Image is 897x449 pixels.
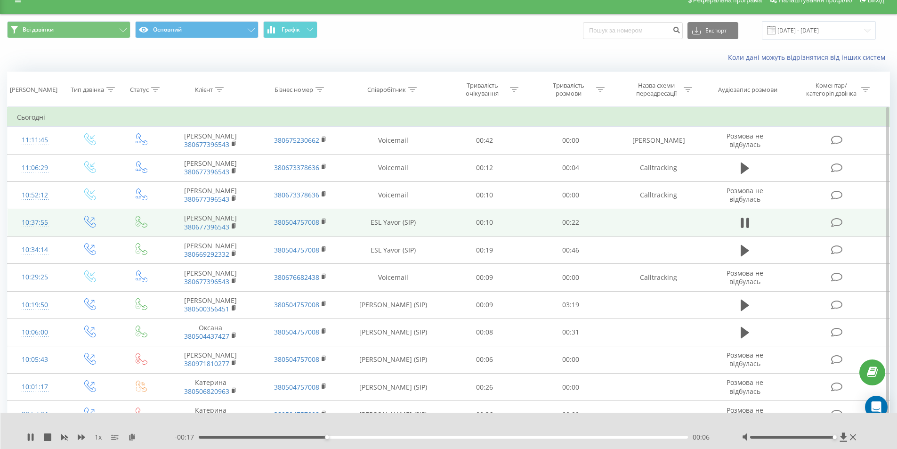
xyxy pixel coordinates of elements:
div: 10:19:50 [17,296,53,314]
td: 00:09 [442,291,528,318]
td: 00:06 [442,346,528,373]
td: Катерина [166,401,255,428]
a: 380676682438 [274,273,319,282]
div: 11:06:29 [17,159,53,177]
td: ESL Yavor (SIP) [345,209,442,236]
a: Коли дані можуть відрізнятися вiд інших систем [728,53,890,62]
div: Коментар/категорія дзвінка [804,82,859,98]
td: 00:00 [528,127,614,154]
td: [PERSON_NAME] (SIP) [345,346,442,373]
span: Графік [282,26,300,33]
td: [PERSON_NAME] (SIP) [345,318,442,346]
td: 00:00 [528,401,614,428]
div: 10:05:43 [17,351,53,369]
a: 380677396543 [184,140,229,149]
a: 380677396543 [184,222,229,231]
span: Розмова не відбулась [727,131,763,149]
a: 380504437427 [184,332,229,341]
span: Всі дзвінки [23,26,54,33]
td: [PERSON_NAME] [614,127,703,154]
a: 380504757008 [274,300,319,309]
div: Співробітник [367,86,406,94]
td: [PERSON_NAME] [166,291,255,318]
td: [PERSON_NAME] (SIP) [345,291,442,318]
div: 10:29:25 [17,268,53,286]
td: Voicemail [345,181,442,209]
div: Open Intercom Messenger [865,396,888,418]
a: 380677396543 [184,195,229,204]
td: [PERSON_NAME] [166,237,255,264]
td: 00:00 [528,181,614,209]
div: 10:52:12 [17,186,53,204]
td: 00:00 [528,374,614,401]
a: 380675230662 [274,136,319,145]
div: Клієнт [195,86,213,94]
td: [PERSON_NAME] [166,264,255,291]
button: Всі дзвінки [7,21,130,38]
button: Експорт [687,22,738,39]
span: - 00:17 [175,433,199,442]
div: 09:57:24 [17,405,53,424]
td: ESL Yavor (SIP) [345,237,442,264]
a: 380504757008 [274,410,319,419]
td: 00:12 [442,154,528,181]
div: Бізнес номер [275,86,313,94]
span: Розмова не відбулась [727,351,763,368]
td: 00:09 [442,264,528,291]
td: Voicemail [345,154,442,181]
td: 00:10 [442,209,528,236]
div: Тривалість очікування [457,82,508,98]
td: Оксана [166,318,255,346]
td: 00:42 [442,127,528,154]
div: 10:34:14 [17,241,53,259]
td: [PERSON_NAME] [166,127,255,154]
td: [PERSON_NAME] (SIP) [345,401,442,428]
td: Calltracking [614,181,703,209]
div: Статус [130,86,149,94]
td: [PERSON_NAME] (SIP) [345,374,442,401]
td: 00:19 [442,237,528,264]
a: 380669292332 [184,250,229,259]
a: 380971810277 [184,359,229,368]
a: 380504757008 [274,218,319,227]
span: 00:06 [693,433,710,442]
a: 380673378636 [274,190,319,199]
a: 380506820963 [184,387,229,396]
td: Катерина [166,374,255,401]
span: 1 x [95,433,102,442]
a: 380504757008 [274,383,319,392]
a: 380504757008 [274,355,319,364]
td: [PERSON_NAME] [166,209,255,236]
span: Розмова не відбулась [727,406,763,423]
td: 00:04 [528,154,614,181]
td: 00:22 [528,209,614,236]
a: 380677396543 [184,277,229,286]
input: Пошук за номером [583,22,683,39]
div: Accessibility label [833,435,837,439]
td: 00:08 [442,318,528,346]
td: 00:00 [528,346,614,373]
a: 380504757008 [274,327,319,336]
td: Calltracking [614,154,703,181]
td: Voicemail [345,264,442,291]
div: Тривалість розмови [543,82,594,98]
td: 00:46 [528,237,614,264]
td: 00:10 [442,181,528,209]
div: 10:01:17 [17,378,53,396]
div: Аудіозапис розмови [718,86,777,94]
button: Графік [263,21,317,38]
span: Розмова не відбулась [727,269,763,286]
td: Voicemail [345,127,442,154]
td: 00:26 [442,374,528,401]
div: Тип дзвінка [71,86,104,94]
a: 380677396543 [184,167,229,176]
button: Основний [135,21,259,38]
div: [PERSON_NAME] [10,86,57,94]
td: [PERSON_NAME] [166,181,255,209]
td: 00:00 [528,264,614,291]
td: 00:31 [528,318,614,346]
span: Розмова не відбулась [727,378,763,395]
a: 380504757008 [274,245,319,254]
td: Сьогодні [8,108,890,127]
td: [PERSON_NAME] [166,154,255,181]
